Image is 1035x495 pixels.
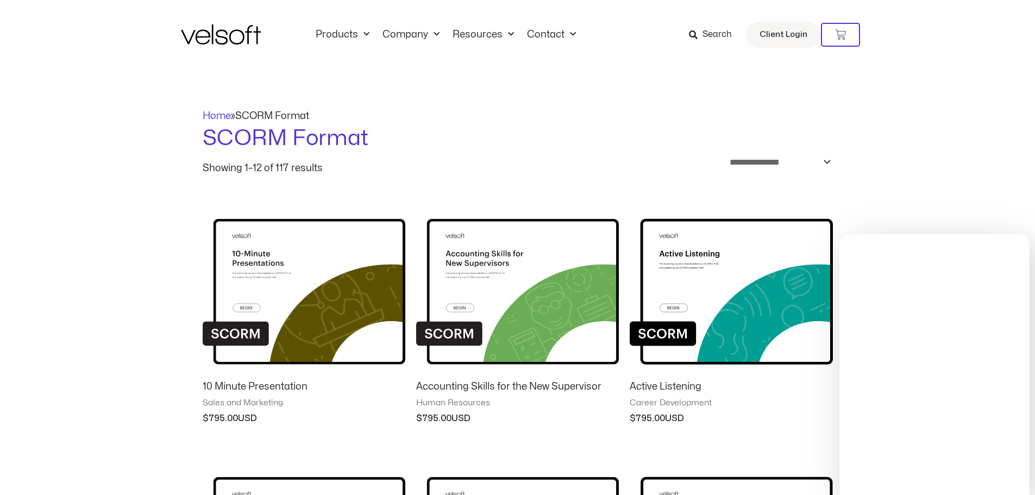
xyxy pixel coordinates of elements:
img: 10 Minute Presentation [203,195,405,372]
img: Accounting Skills for the New Supervisor [416,195,619,372]
span: » [203,111,309,121]
a: Search [689,26,739,44]
bdi: 795.00 [416,414,451,423]
a: 10 Minute Presentation [203,380,405,398]
a: Home [203,111,231,121]
bdi: 795.00 [630,414,665,423]
a: Active Listening [630,380,832,398]
h2: 10 Minute Presentation [203,380,405,393]
a: ContactMenu Toggle [520,29,582,41]
a: CompanyMenu Toggle [376,29,446,41]
nav: Menu [309,29,582,41]
span: $ [203,414,209,423]
a: ResourcesMenu Toggle [446,29,520,41]
h1: SCORM Format [203,123,833,154]
a: Accounting Skills for the New Supervisor [416,380,619,398]
bdi: 795.00 [203,414,238,423]
iframe: chat widget [839,234,1030,495]
span: Sales and Marketing [203,398,405,409]
a: Client Login [746,22,821,48]
select: Shop order [723,154,833,171]
span: Search [702,28,732,42]
span: Human Resources [416,398,619,409]
a: ProductsMenu Toggle [309,29,376,41]
img: Velsoft Training Materials [181,24,261,45]
h2: Active Listening [630,380,832,393]
span: SCORM Format [235,111,309,121]
span: Client Login [760,28,807,42]
p: Showing 1–12 of 117 results [203,164,323,173]
span: $ [630,414,636,423]
h2: Accounting Skills for the New Supervisor [416,380,619,393]
span: Career Development [630,398,832,409]
img: Active Listening [630,195,832,372]
span: $ [416,414,422,423]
